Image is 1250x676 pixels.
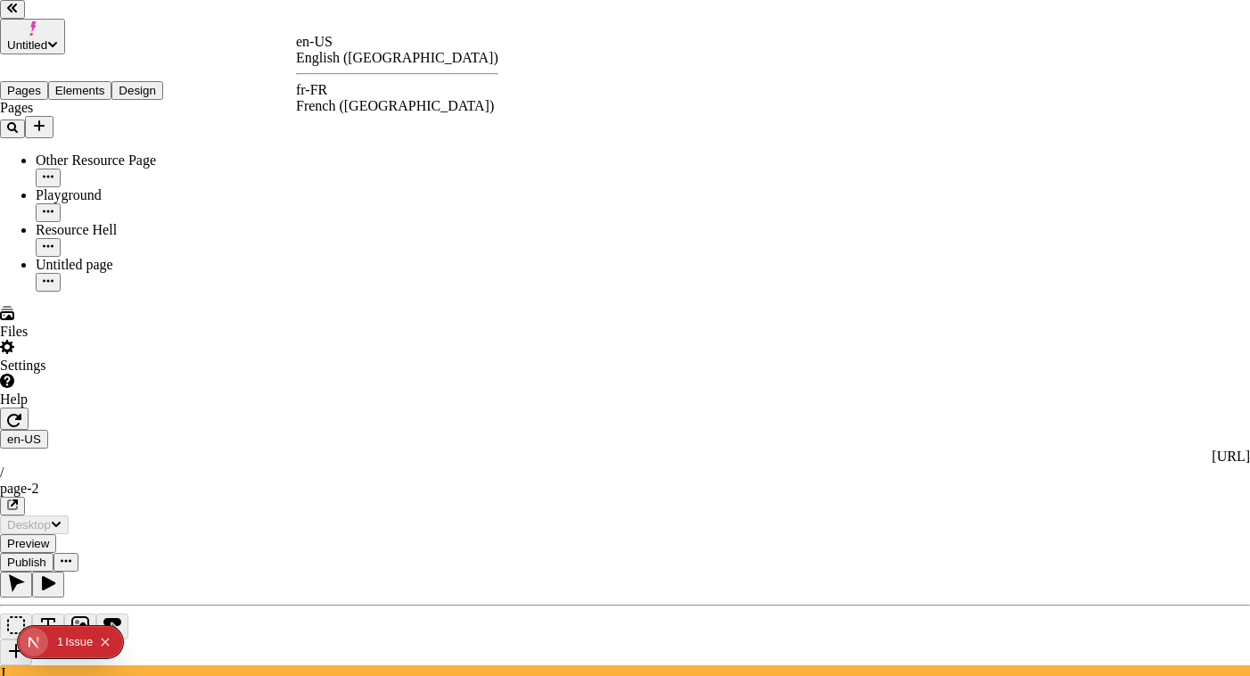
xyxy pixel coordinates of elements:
div: en-US [296,34,498,50]
div: French ([GEOGRAPHIC_DATA]) [296,98,498,114]
div: fr-FR [296,82,498,98]
div: English ([GEOGRAPHIC_DATA]) [296,50,498,66]
p: Cookie Test Route [7,14,260,30]
div: Open locale picker [296,34,498,114]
